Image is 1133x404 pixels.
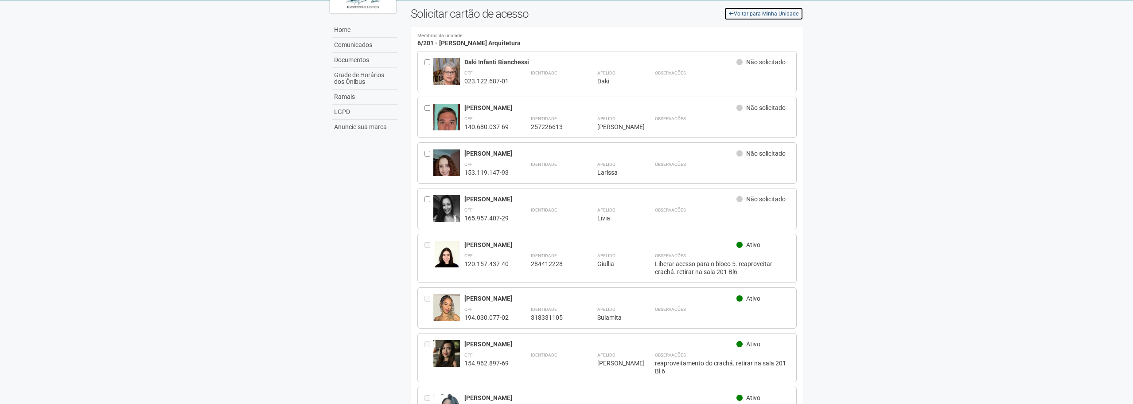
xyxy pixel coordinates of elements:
[531,260,575,268] div: 284412228
[332,38,397,53] a: Comunicados
[433,340,460,376] img: user.jpg
[464,116,473,121] strong: CPF
[531,162,557,167] strong: Identidade
[597,162,615,167] strong: Apelido
[464,253,473,258] strong: CPF
[655,353,686,357] strong: Observações
[464,169,509,177] div: 153.119.147-93
[531,253,557,258] strong: Identidade
[464,214,509,222] div: 165.957.407-29
[597,353,615,357] strong: Apelido
[464,162,473,167] strong: CPF
[417,34,797,39] small: Membros da unidade
[433,241,460,275] img: user.jpg
[597,116,615,121] strong: Apelido
[746,341,760,348] span: Ativo
[464,71,473,75] strong: CPF
[332,68,397,90] a: Grade de Horários dos Ônibus
[332,53,397,68] a: Documentos
[433,58,460,98] img: user.jpg
[724,7,803,20] a: Voltar para Minha Unidade
[597,77,633,85] div: Daki
[433,104,460,151] img: user.jpg
[655,253,686,258] strong: Observações
[531,353,557,357] strong: Identidade
[464,123,509,131] div: 140.680.037-69
[597,169,633,177] div: Larissa
[597,253,615,258] strong: Apelido
[597,314,633,322] div: Sulamita
[597,359,633,367] div: [PERSON_NAME]
[746,196,786,203] span: Não solicitado
[655,208,686,212] strong: Observações
[746,150,786,157] span: Não solicitado
[464,149,737,157] div: [PERSON_NAME]
[464,340,737,348] div: [PERSON_NAME]
[597,208,615,212] strong: Apelido
[531,208,557,212] strong: Identidade
[597,307,615,312] strong: Apelido
[746,295,760,302] span: Ativo
[531,71,557,75] strong: Identidade
[746,59,786,66] span: Não solicitado
[464,195,737,203] div: [PERSON_NAME]
[531,123,575,131] div: 257226613
[746,394,760,401] span: Ativo
[597,123,633,131] div: [PERSON_NAME]
[655,162,686,167] strong: Observações
[433,149,460,207] img: user.jpg
[464,208,473,212] strong: CPF
[464,260,509,268] div: 120.157.437-40
[655,116,686,121] strong: Observações
[464,359,509,367] div: 154.962.897-69
[464,77,509,85] div: 023.122.687-01
[597,71,615,75] strong: Apelido
[655,307,686,312] strong: Observações
[424,294,433,322] div: Entre em contato com a Aministração para solicitar o cancelamento ou 2a via
[417,34,797,47] h4: 6/201 - [PERSON_NAME] Arquitetura
[332,23,397,38] a: Home
[746,241,760,248] span: Ativo
[655,71,686,75] strong: Observações
[464,314,509,322] div: 194.030.077-02
[464,394,737,402] div: [PERSON_NAME]
[464,58,737,66] div: Daki Infanti Bianchessi
[411,7,804,20] h2: Solicitar cartão de acesso
[332,90,397,105] a: Ramais
[464,307,473,312] strong: CPF
[655,260,790,276] div: Liberar acesso para o bloco 5. reaproveitar crachá. retirar na sala 201 Bl6
[655,359,790,375] div: reaproveitamento do crachá. retirar na sala 201 Bl 6
[531,314,575,322] div: 318331105
[464,104,737,112] div: [PERSON_NAME]
[424,340,433,375] div: Entre em contato com a Aministração para solicitar o cancelamento ou 2a via
[433,195,460,234] img: user.jpg
[433,294,460,330] img: user.jpg
[531,116,557,121] strong: Identidade
[332,105,397,120] a: LGPD
[464,241,737,249] div: [PERSON_NAME]
[332,120,397,134] a: Anuncie sua marca
[746,104,786,111] span: Não solicitado
[464,353,473,357] strong: CPF
[531,307,557,312] strong: Identidade
[424,241,433,276] div: Entre em contato com a Aministração para solicitar o cancelamento ou 2a via
[597,260,633,268] div: Giullia
[597,214,633,222] div: Lívia
[464,294,737,302] div: [PERSON_NAME]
